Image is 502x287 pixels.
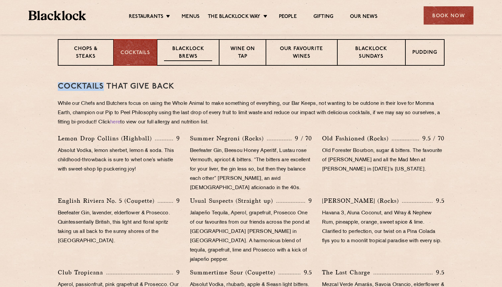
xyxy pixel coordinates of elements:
p: 9 [173,196,180,205]
a: here [110,120,120,125]
p: While our Chefs and Butchers focus on using the Whole Animal to make something of everything, our... [58,99,445,127]
a: The Blacklock Way [208,14,260,21]
p: The Last Charge [322,268,374,277]
p: Lemon Drop Collins (Highball) [58,134,155,143]
p: Usual Suspects (Straight up) [190,196,276,205]
p: Old Fashioned (Rocks) [322,134,392,143]
p: Our favourite wines [273,45,330,61]
p: Beefeater Gin, Beesou Honey Aperitif, Lustau rose Vermouth, apricot & bitters. “The bitters are e... [190,146,312,193]
p: English Riviera No. 5 (Coupette) [58,196,158,205]
p: Cocktails [121,49,150,57]
p: 9.5 / 70 [419,134,445,143]
p: Pudding [412,49,437,57]
p: Wine on Tap [226,45,259,61]
p: 9 [173,134,180,143]
img: BL_Textured_Logo-footer-cropped.svg [29,11,86,20]
p: Club Tropicana [58,268,106,277]
p: Summer Negroni (Rocks) [190,134,267,143]
p: Blacklock Brews [164,45,212,61]
p: Blacklock Sundays [344,45,398,61]
div: Book Now [424,6,473,25]
a: Restaurants [129,14,163,21]
p: Absolut Vodka, lemon sherbet, lemon & soda. This childhood-throwback is sure to whet one’s whistl... [58,146,180,174]
p: Old Forester Bourbon, sugar & bitters. The favourite of [PERSON_NAME] and all the Mad Men at [PER... [322,146,444,174]
p: Summertime Sour (Coupette) [190,268,279,277]
a: People [279,14,297,21]
p: 9.5 [433,196,445,205]
p: Chops & Steaks [65,45,107,61]
p: 9 [305,196,312,205]
p: 9.5 [300,268,312,277]
a: Our News [350,14,377,21]
p: Jalapeño Tequila, Aperol, grapefruit, Prosecco One of our favourites from our friends across the ... [190,209,312,264]
p: Beefeater Gin, lavender, elderflower & Prosecco. Quintessentially British, this light and floral ... [58,209,180,246]
p: [PERSON_NAME] (Rocks) [322,196,402,205]
p: 9.5 [433,268,445,277]
h3: Cocktails That Give Back [58,82,445,91]
a: Menus [182,14,200,21]
p: 9 [173,268,180,277]
p: 9 / 70 [292,134,312,143]
a: Gifting [313,14,333,21]
p: Havana 3, Aluna Coconut, and Wray & Nephew Rum, pineapple, orange, sweet spice & lime. Clarified ... [322,209,444,246]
